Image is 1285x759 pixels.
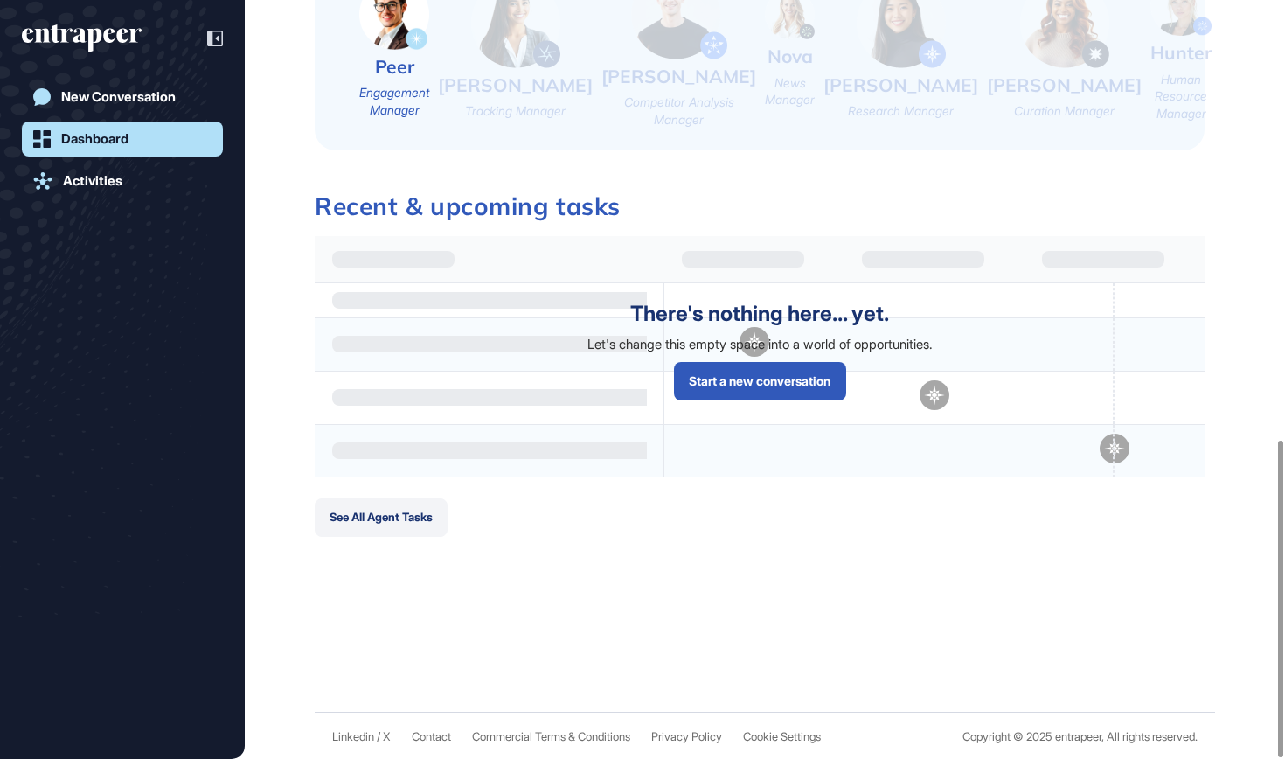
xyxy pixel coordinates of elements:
div: Competitor Analysis Manager [601,94,756,128]
div: There's nothing here... yet. [630,302,889,326]
div: [PERSON_NAME] [823,73,978,98]
div: [PERSON_NAME] [438,73,593,98]
div: [PERSON_NAME] [601,64,756,89]
a: Activities [22,164,223,198]
a: Start a new conversation [674,362,846,400]
div: Let's change this empty space into a world of opportunities. [587,337,933,352]
div: Human Resource Manager [1150,71,1212,122]
a: Dashboard [22,122,223,157]
div: entrapeer-logo [22,24,142,52]
div: Tracking Manager [465,102,566,120]
a: New Conversation [22,80,223,115]
div: Activities [63,173,122,189]
div: Nova [768,44,813,69]
div: News Manager [765,74,815,108]
span: Contact [412,730,451,743]
h3: Recent & upcoming tasks [315,194,1205,219]
a: X [383,730,391,743]
div: Hunter [1150,40,1212,66]
div: Dashboard [61,131,128,147]
div: New Conversation [61,89,176,105]
div: Copyright © 2025 entrapeer, All rights reserved. [962,730,1198,743]
a: Commercial Terms & Conditions [472,730,630,743]
div: Engagement Manager [359,84,429,118]
button: See All Agent Tasks [315,498,448,537]
div: Peer [375,54,414,80]
a: Linkedin [332,730,374,743]
div: Curation Manager [1014,102,1115,120]
a: Cookie Settings [743,730,821,743]
a: Privacy Policy [651,730,722,743]
div: [PERSON_NAME] [987,73,1142,98]
div: Research Manager [848,102,954,120]
span: / [377,730,380,743]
